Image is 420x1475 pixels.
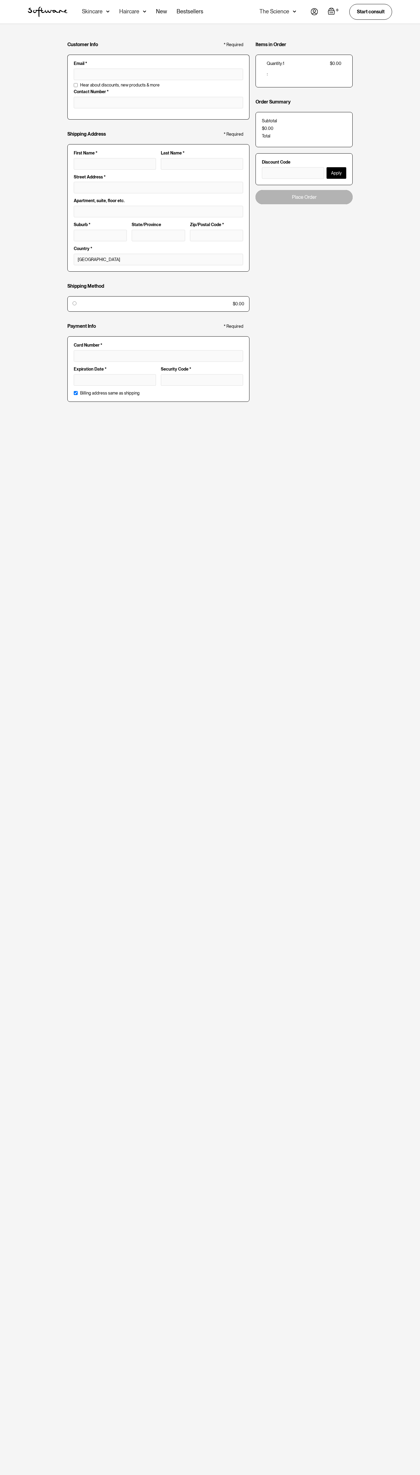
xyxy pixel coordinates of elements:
[67,131,106,137] h4: Shipping Address
[161,151,243,156] label: Last Name *
[74,61,243,66] label: Email *
[132,222,185,227] label: State/Province
[67,323,96,329] h4: Payment Info
[224,324,243,329] div: * Required
[262,118,277,124] div: Subtotal
[335,8,340,13] div: 0
[327,167,346,179] button: Apply Discount
[262,134,270,139] div: Total
[80,391,140,396] label: Billing address same as shipping
[283,61,284,66] div: 1
[259,8,289,15] div: The Science
[293,8,296,15] img: arrow down
[262,160,346,165] label: Discount Code
[267,61,283,66] div: Quantity:
[74,151,156,156] label: First Name *
[106,8,110,15] img: arrow down
[328,8,340,16] a: Open cart
[74,89,243,94] label: Contact Number *
[256,42,286,47] h4: Items in Order
[80,83,160,88] span: Hear about discounts, new products & more
[190,222,243,227] label: Zip/Postal Code *
[256,99,291,105] h4: Order Summary
[74,343,243,348] label: Card Number *
[74,198,243,203] label: Apartment, suite, floor etc.
[74,83,78,87] input: Hear about discounts, new products & more
[233,301,244,307] div: $0.00
[262,126,273,131] div: $0.00
[74,222,127,227] label: Suburb *
[67,42,98,47] h4: Customer Info
[161,367,243,372] label: Security Code *
[82,8,103,15] div: Skincare
[224,42,243,47] div: * Required
[74,367,156,372] label: Expiration Date *
[28,7,67,17] img: Software Logo
[73,301,76,305] input: $0.00
[67,283,104,289] h4: Shipping Method
[349,4,392,19] a: Start consult
[119,8,139,15] div: Haircare
[267,70,268,76] span: :
[143,8,146,15] img: arrow down
[330,61,341,66] div: $0.00
[74,175,243,180] label: Street Address *
[224,132,243,137] div: * Required
[74,246,243,251] label: Country *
